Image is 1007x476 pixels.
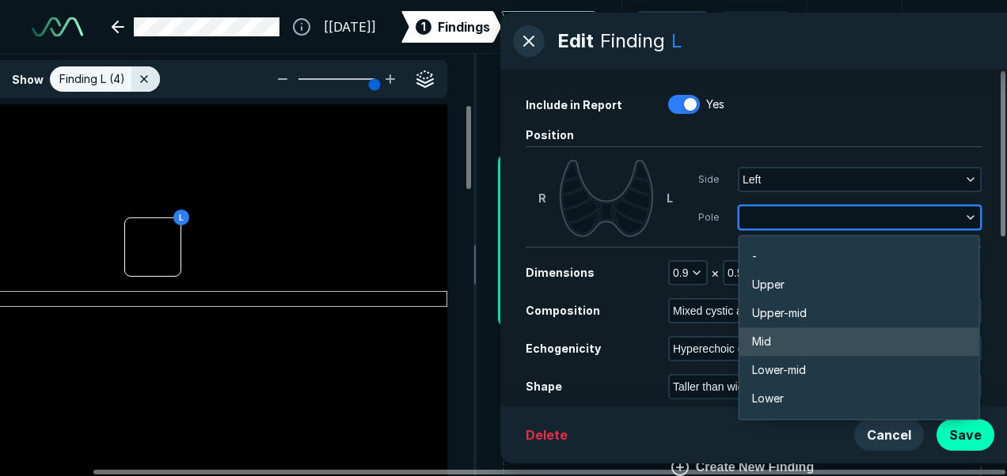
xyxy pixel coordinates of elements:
span: Shape [526,380,562,393]
span: Edit [557,27,594,55]
span: [[DATE]] [324,17,376,36]
div: Finding [600,27,665,55]
span: Finding L (4) [59,70,125,88]
span: Yes [706,96,724,113]
span: Position [526,128,574,142]
span: 1 [421,18,426,35]
div: L [671,27,682,55]
span: Echogenicity [526,342,601,355]
img: See-Mode Logo [32,16,83,38]
span: Lower-mid [752,361,806,379]
span: Composition [526,304,600,317]
span: 0.9 [673,264,688,281]
span: Left [743,171,761,188]
button: Cancel [854,419,924,451]
span: Upper [752,276,785,293]
span: Taller than wide (3) [673,378,766,395]
button: Undo [635,11,709,43]
span: 0.5 [728,264,743,281]
button: avatar-name [915,11,982,43]
a: See-Mode Logo [25,9,89,44]
span: Show [12,71,44,88]
button: Redo [719,11,792,43]
span: Side [698,172,719,187]
span: L [667,190,673,206]
span: Mixed cystic and solid (1) [673,302,797,319]
span: Hyperechoic or isoechoic (1) [673,340,813,357]
div: × [708,262,723,284]
span: Mid [752,333,771,350]
span: Pole [698,210,719,225]
div: 2Finalize [501,11,596,43]
button: Save [937,419,994,451]
span: R [538,190,546,206]
div: 1Findings [401,11,501,43]
span: Include in Report [526,98,622,111]
span: Upper-mid [752,304,807,322]
span: - [752,247,757,265]
span: Lower [752,390,784,407]
button: Delete [513,419,580,451]
span: Dimensions [526,266,595,279]
span: Findings [438,17,490,36]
